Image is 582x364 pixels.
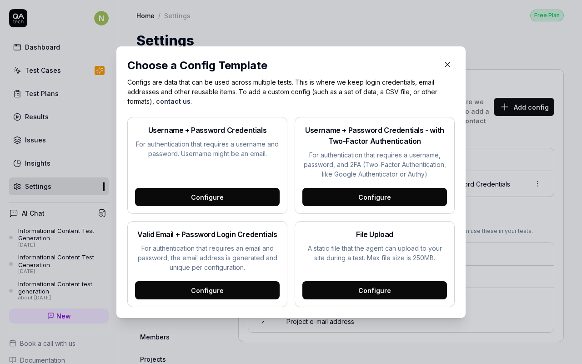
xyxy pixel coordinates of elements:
h2: Username + Password Credentials [135,125,280,136]
h2: File Upload [302,229,447,240]
button: File UploadA static file that the agent can upload to your site during a test. Max file size is 2... [295,221,455,307]
div: Configure [302,188,447,206]
div: Configure [135,188,280,206]
p: For authentication that requires an email and password, the email address is generated and unique... [135,243,280,272]
div: Configure [135,281,280,299]
h2: Valid Email + Password Login Credentials [135,229,280,240]
button: Valid Email + Password Login CredentialsFor authentication that requires an email and password, t... [127,221,287,307]
p: For authentication that requires a username, password, and 2FA (Two-Factor Authentication, like G... [302,150,447,179]
p: Configs are data that can be used across multiple tests. This is where we keep login credentials,... [127,77,455,106]
button: Close Modal [440,57,455,72]
div: Choose a Config Template [127,57,436,74]
button: Username + Password CredentialsFor authentication that requires a username and password. Username... [127,117,287,214]
div: Configure [302,281,447,299]
p: A static file that the agent can upload to your site during a test. Max file size is 250MB. [302,243,447,263]
p: For authentication that requires a username and password. Username might be an email. [135,139,280,158]
button: Username + Password Credentials - with Two-Factor AuthenticationFor authentication that requires ... [295,117,455,214]
a: contact us [156,97,191,105]
h2: Username + Password Credentials - with Two-Factor Authentication [302,125,447,147]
